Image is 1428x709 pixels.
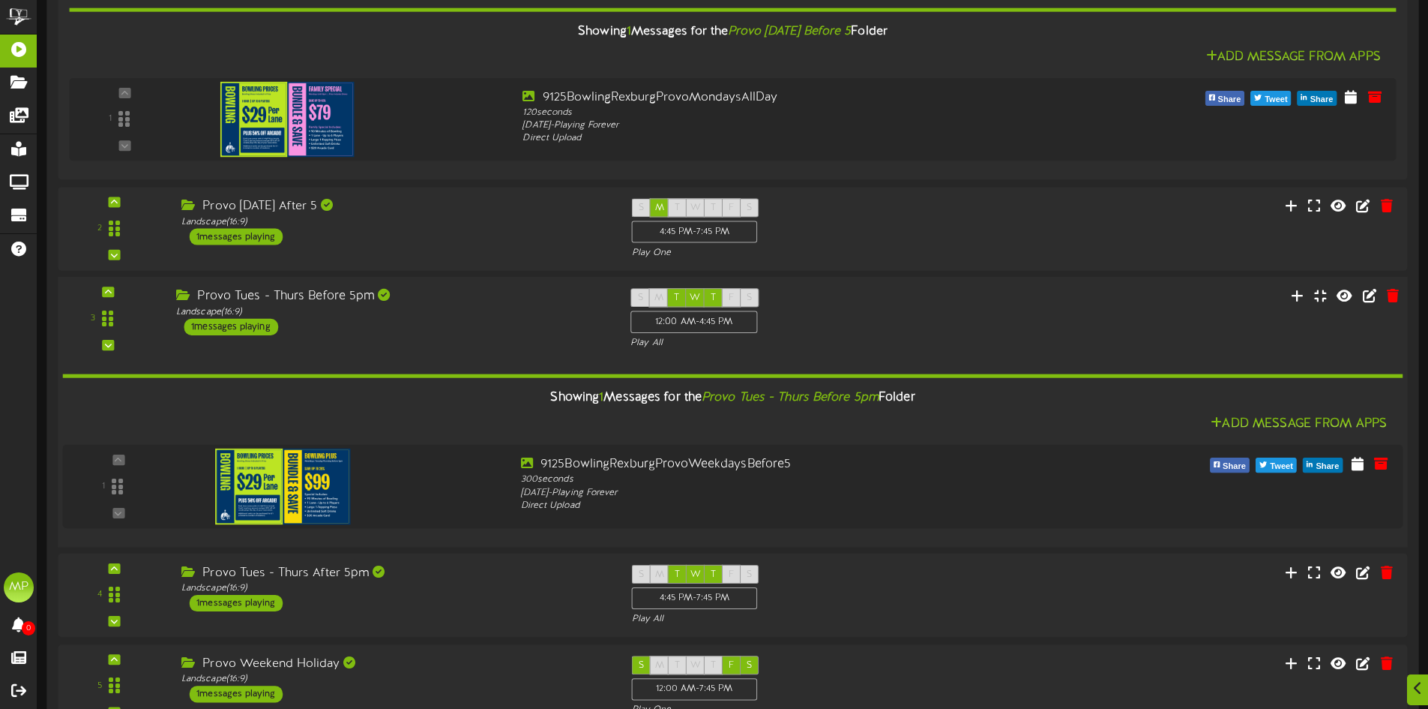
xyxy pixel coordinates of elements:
[1256,458,1297,473] button: Tweet
[639,661,644,671] span: S
[220,82,354,157] img: 007f0a58-c284-4bbf-9a08-a98551c84513.jpg
[1250,91,1291,106] button: Tweet
[181,673,609,686] div: Landscape ( 16:9 )
[215,449,350,524] img: fbb1b1ea-a81b-4e46-b122-8f2b0e57f7dc.jpg
[1262,92,1290,108] span: Tweet
[690,293,700,303] span: W
[181,582,609,595] div: Landscape ( 16:9 )
[1303,458,1343,473] button: Share
[690,203,701,213] span: W
[1210,458,1250,473] button: Share
[711,293,716,303] span: T
[632,247,947,260] div: Play One
[184,319,278,335] div: 1 messages playing
[1206,415,1391,434] button: Add Message From Apps
[675,569,680,580] span: T
[639,203,644,213] span: S
[1215,92,1244,108] span: Share
[521,456,1057,473] div: 9125BowlingRexburgProvoWeekdaysBefore5
[522,107,1053,119] div: 120 seconds
[522,119,1053,132] div: [DATE] - Playing Forever
[729,203,734,213] span: F
[690,661,701,671] span: W
[22,621,35,635] span: 0
[1307,92,1337,108] span: Share
[632,679,758,701] div: 12:00 AM - 7:45 PM
[189,595,282,611] div: 1 messages playing
[654,293,663,303] span: M
[711,569,716,580] span: T
[1202,48,1385,67] button: Add Message From Apps
[1220,458,1249,475] span: Share
[675,661,680,671] span: T
[181,215,609,228] div: Landscape ( 16:9 )
[1267,458,1296,475] span: Tweet
[181,198,609,215] div: Provo [DATE] After 5
[630,311,757,334] div: 12:00 AM - 4:45 PM
[58,16,1407,48] div: Showing Messages for the Folder
[189,228,282,245] div: 1 messages playing
[747,661,752,671] span: S
[522,132,1053,145] div: Direct Upload
[176,288,608,305] div: Provo Tues - Thurs Before 5pm
[599,391,603,404] span: 1
[51,382,1414,414] div: Showing Messages for the Folder
[747,569,752,580] span: S
[747,293,752,303] span: S
[638,293,643,303] span: S
[729,569,734,580] span: F
[521,500,1057,512] div: Direct Upload
[632,221,758,242] div: 4:45 PM - 7:45 PM
[522,89,1053,107] div: 9125BowlingRexburgProvoMondaysAllDay
[632,587,758,609] div: 4:45 PM - 7:45 PM
[675,203,680,213] span: T
[729,661,734,671] span: F
[1205,91,1245,106] button: Share
[711,661,716,671] span: T
[1298,91,1337,106] button: Share
[702,391,879,404] i: Provo Tues - Thurs Before 5pm
[630,337,948,350] div: Play All
[181,656,609,674] div: Provo Weekend Holiday
[690,569,701,580] span: W
[729,293,734,303] span: F
[639,569,644,580] span: S
[711,203,716,213] span: T
[728,25,851,38] i: Provo [DATE] Before 5
[747,203,752,213] span: S
[189,686,282,703] div: 1 messages playing
[674,293,679,303] span: T
[655,569,664,580] span: M
[4,572,34,602] div: MP
[176,305,608,318] div: Landscape ( 16:9 )
[521,473,1057,486] div: 300 seconds
[655,203,664,213] span: M
[181,565,609,582] div: Provo Tues - Thurs After 5pm
[521,487,1057,500] div: [DATE] - Playing Forever
[655,661,664,671] span: M
[632,613,947,626] div: Play All
[1313,458,1342,475] span: Share
[627,25,631,38] span: 1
